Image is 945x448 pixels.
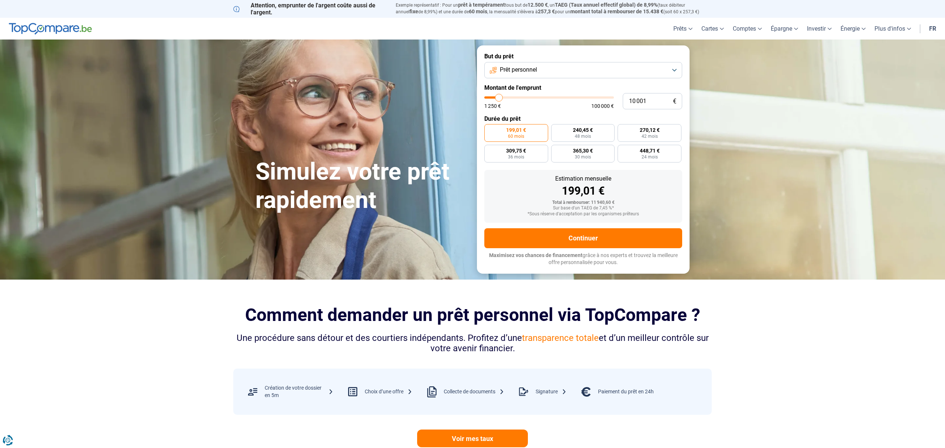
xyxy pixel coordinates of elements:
[506,148,526,153] span: 309,75 €
[642,155,658,159] span: 24 mois
[490,185,676,196] div: 199,01 €
[484,252,682,266] p: grâce à nos experts et trouvez la meilleure offre personnalisée pour vous.
[669,18,697,40] a: Prêts
[598,388,654,396] div: Paiement du prêt en 24h
[484,115,682,122] label: Durée du prêt
[409,8,418,14] span: fixe
[233,2,387,16] p: Attention, emprunter de l'argent coûte aussi de l'argent.
[508,134,524,138] span: 60 mois
[365,388,412,396] div: Choix d’une offre
[728,18,766,40] a: Comptes
[490,200,676,205] div: Total à rembourser: 11 940,60 €
[570,8,663,14] span: montant total à rembourser de 15.438 €
[9,23,92,35] img: TopCompare
[444,388,504,396] div: Collecte de documents
[255,158,468,215] h1: Simulez votre prêt rapidement
[417,430,528,447] a: Voir mes taux
[396,2,712,15] p: Exemple représentatif : Pour un tous but de , un (taux débiteur annuel de 8,99%) et une durée de ...
[640,127,660,133] span: 270,12 €
[870,18,915,40] a: Plus d'infos
[697,18,728,40] a: Cartes
[536,388,567,396] div: Signature
[528,2,548,8] span: 12.500 €
[233,333,712,354] div: Une procédure sans détour et des courtiers indépendants. Profitez d’une et d’un meilleur contrôle...
[642,134,658,138] span: 42 mois
[458,2,505,8] span: prêt à tempérament
[836,18,870,40] a: Énergie
[522,333,599,343] span: transparence totale
[500,66,537,74] span: Prêt personnel
[265,384,333,399] div: Création de votre dossier en 5m
[489,252,583,258] span: Maximisez vos chances de financement
[673,98,676,105] span: €
[506,127,526,133] span: 199,01 €
[573,148,593,153] span: 365,30 €
[484,103,501,109] span: 1 250 €
[555,2,657,8] span: TAEG (Taux annuel effectif global) de 8,99%
[925,18,941,40] a: fr
[803,18,836,40] a: Investir
[538,8,555,14] span: 257,3 €
[490,212,676,217] div: *Sous réserve d'acceptation par les organismes prêteurs
[766,18,803,40] a: Épargne
[484,62,682,78] button: Prêt personnel
[591,103,614,109] span: 100 000 €
[469,8,487,14] span: 60 mois
[575,134,591,138] span: 48 mois
[640,148,660,153] span: 448,71 €
[575,155,591,159] span: 30 mois
[573,127,593,133] span: 240,45 €
[484,53,682,60] label: But du prêt
[490,176,676,182] div: Estimation mensuelle
[490,206,676,211] div: Sur base d'un TAEG de 7,45 %*
[233,305,712,325] h2: Comment demander un prêt personnel via TopCompare ?
[484,84,682,91] label: Montant de l'emprunt
[508,155,524,159] span: 36 mois
[484,228,682,248] button: Continuer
